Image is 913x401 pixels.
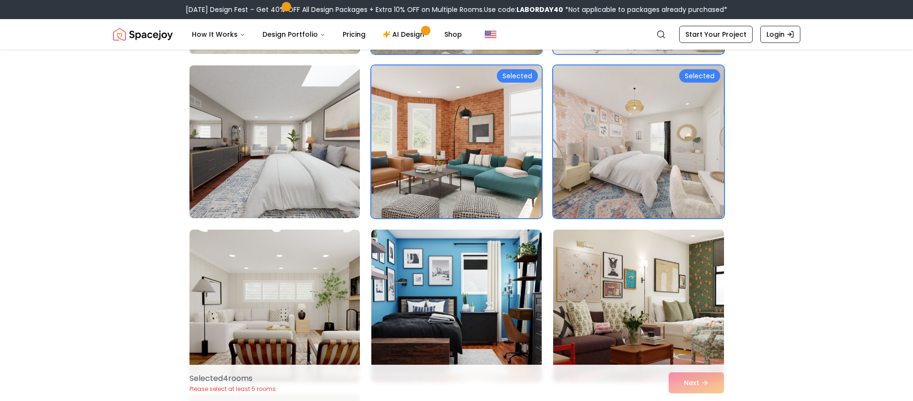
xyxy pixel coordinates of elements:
[375,25,435,44] a: AI Design
[563,5,727,14] span: *Not applicable to packages already purchased*
[371,230,542,382] img: Room room-8
[553,65,724,218] img: Room room-6
[485,29,496,40] img: United States
[189,230,360,382] img: Room room-7
[186,5,727,14] div: [DATE] Design Fest – Get 40% OFF All Design Packages + Extra 10% OFF on Multiple Rooms.
[516,5,563,14] b: LABORDAY40
[113,25,173,44] img: Spacejoy Logo
[484,5,563,14] span: Use code:
[335,25,373,44] a: Pricing
[189,385,276,393] p: Please select at least 5 rooms
[255,25,333,44] button: Design Portfolio
[184,25,470,44] nav: Main
[113,19,800,50] nav: Global
[549,226,728,386] img: Room room-9
[189,373,276,384] p: Selected 4 room s
[760,26,800,43] a: Login
[679,69,720,83] div: Selected
[371,65,542,218] img: Room room-5
[437,25,470,44] a: Shop
[189,65,360,218] img: Room room-4
[497,69,538,83] div: Selected
[113,25,173,44] a: Spacejoy
[184,25,253,44] button: How It Works
[679,26,753,43] a: Start Your Project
